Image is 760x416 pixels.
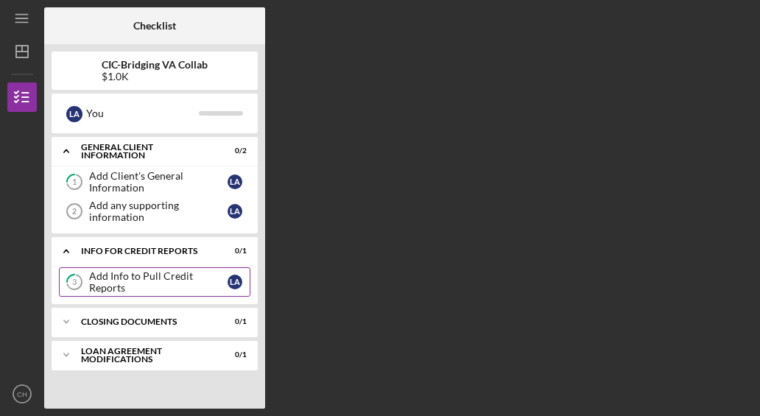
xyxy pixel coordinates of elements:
div: Add Client's General Information [89,170,228,194]
div: 0 / 2 [220,147,247,155]
b: Checklist [133,20,176,32]
div: L A [228,174,242,189]
a: 2Add any supporting informationLA [59,197,250,226]
text: CH [17,390,27,398]
div: $1.0K [102,71,208,82]
b: CIC-Bridging VA Collab [102,59,208,71]
div: L A [66,106,82,122]
a: 3Add Info to Pull Credit ReportsLA [59,267,250,297]
tspan: 1 [72,177,77,187]
div: 0 / 1 [220,317,247,326]
tspan: 2 [72,207,77,216]
div: General Client Information [81,143,210,160]
div: L A [228,275,242,289]
tspan: 3 [72,278,77,287]
div: Closing Documents [81,317,210,326]
div: 0 / 1 [220,350,247,359]
div: Add Info to Pull Credit Reports [89,270,228,294]
button: CH [7,379,37,409]
div: Add any supporting information [89,200,228,223]
div: You [86,101,199,126]
div: L A [228,204,242,219]
a: 1Add Client's General InformationLA [59,167,250,197]
div: 0 / 1 [220,247,247,255]
div: LOAN AGREEMENT MODIFICATIONS [81,347,210,364]
div: Info for Credit Reports [81,247,210,255]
